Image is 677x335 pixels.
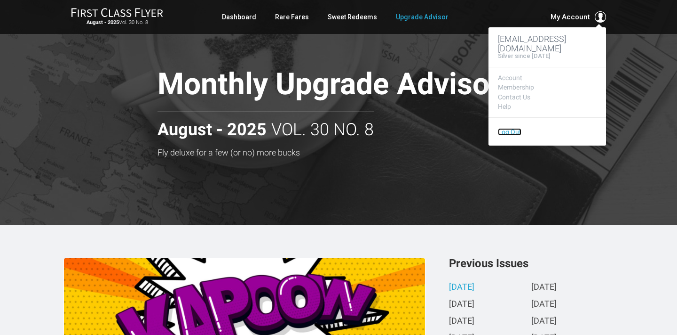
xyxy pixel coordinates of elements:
[71,8,163,26] a: First Class FlyerAugust - 2025Vol. 30 No. 8
[449,300,474,310] a: [DATE]
[498,84,597,91] a: Membership
[551,11,590,23] span: My Account
[498,34,597,53] h3: [EMAIL_ADDRESS][DOMAIN_NAME]
[157,148,567,157] h3: Fly deluxe for a few (or no) more bucks
[71,8,163,17] img: First Class Flyer
[498,74,597,82] a: Account
[157,68,567,104] h1: Monthly Upgrade Advisor
[531,300,557,310] a: [DATE]
[396,8,449,25] a: Upgrade Advisor
[71,19,163,26] small: Vol. 30 No. 8
[531,283,557,293] a: [DATE]
[222,8,256,25] a: Dashboard
[328,8,377,25] a: Sweet Redeems
[157,112,374,139] h2: Vol. 30 No. 8
[498,103,597,110] a: Help
[498,94,597,101] a: Contact Us
[449,283,474,293] a: [DATE]
[551,11,606,23] button: My Account
[157,121,267,139] strong: August - 2025
[275,8,309,25] a: Rare Fares
[87,19,119,25] strong: August - 2025
[498,53,550,59] h4: Silver since [DATE]
[449,258,614,269] h3: Previous Issues
[531,317,557,327] a: [DATE]
[498,128,521,136] a: Log Out
[449,317,474,327] a: [DATE]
